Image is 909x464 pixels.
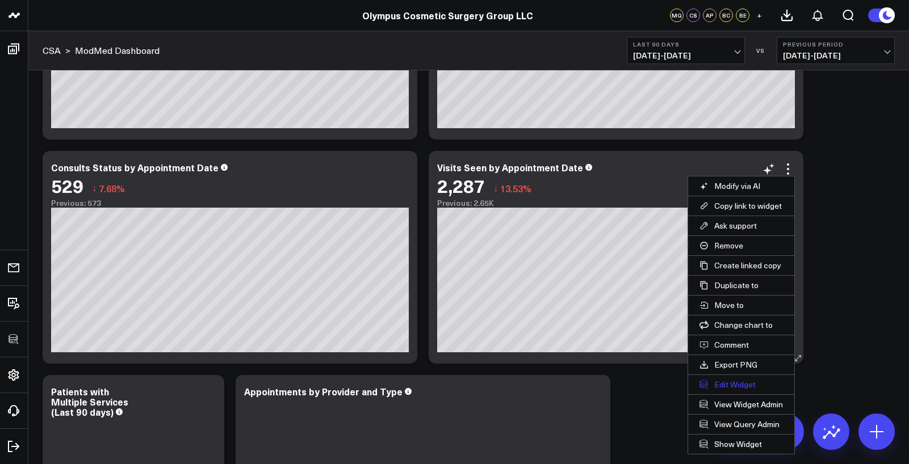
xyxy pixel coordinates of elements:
div: Previous: 2.65K [437,199,795,208]
div: Consults Status by Appointment Date [51,161,219,174]
button: Previous Period[DATE]-[DATE] [777,37,895,64]
span: 7.68% [99,182,125,195]
button: Move to [688,296,794,315]
button: Comment [688,335,794,355]
span: [DATE] - [DATE] [633,51,739,60]
a: Olympus Cosmetic Surgery Group LLC [362,9,533,22]
div: BC [719,9,733,22]
span: ↓ [493,181,498,196]
div: Previous: 573 [51,199,409,208]
div: AP [703,9,717,22]
button: Ask support [688,216,794,235]
a: CSA [43,44,61,57]
span: + [757,11,762,19]
a: View Query Admin [688,415,794,434]
span: ↓ [92,181,97,196]
button: Export PNG [688,355,794,374]
div: > [43,44,70,57]
div: BE [736,9,749,22]
a: ModMed Dashboard [75,44,160,57]
a: View Widget Admin [688,395,794,414]
div: 529 [51,175,83,196]
button: Modify via AI [688,176,794,196]
span: 13.53% [500,182,531,195]
button: + [752,9,766,22]
button: Duplicate to [688,276,794,295]
button: Edit Widget [688,375,794,394]
a: Show Widget [688,435,794,454]
div: Visits Seen by Appointment Date [437,161,583,174]
div: VS [751,47,771,54]
button: Copy link to widget [688,196,794,216]
span: [DATE] - [DATE] [783,51,889,60]
div: Patients with Multiple Services (Last 90 days) [51,385,128,418]
b: Previous Period [783,41,889,48]
button: Remove [688,236,794,255]
div: 2,287 [437,175,485,196]
div: MQ [670,9,684,22]
div: Appointments by Provider and Type [244,385,403,398]
button: Change chart to [688,315,794,335]
b: Last 90 Days [633,41,739,48]
div: CS [686,9,700,22]
button: Last 90 Days[DATE]-[DATE] [627,37,745,64]
button: Create linked copy [688,256,794,275]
